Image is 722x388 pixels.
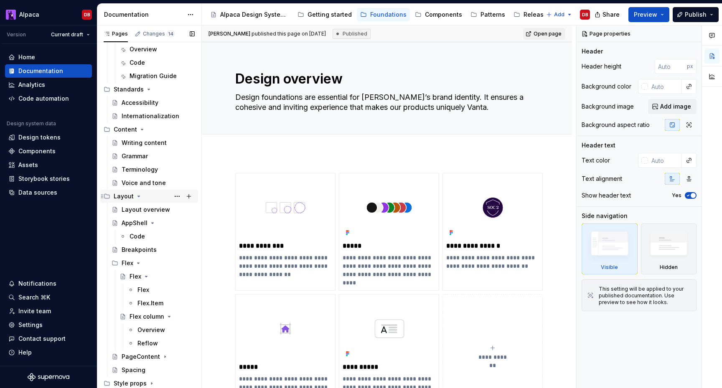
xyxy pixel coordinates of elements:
div: Header text [582,141,615,150]
textarea: Design overview [234,69,537,89]
a: Flex [124,283,198,297]
div: Background image [582,102,634,111]
p: px [687,63,693,70]
div: Accessibility [122,99,158,107]
a: Foundations [357,8,410,21]
div: Flex [122,259,133,267]
div: Invite team [18,307,51,315]
span: [PERSON_NAME] [208,30,250,37]
svg: Supernova Logo [28,373,69,381]
span: Open page [534,30,562,37]
div: Design system data [7,120,56,127]
a: Voice and tone [108,176,198,190]
div: DB [84,11,90,18]
div: Flex column [130,312,164,321]
div: Header [582,47,603,56]
div: Hidden [660,264,678,271]
div: PageContent [122,352,160,361]
div: Version [7,31,26,38]
div: Analytics [18,81,45,89]
div: Layout [100,190,198,203]
div: Overview [137,326,165,334]
img: 7cad507e-2745-473d-8344-d0baee130629.png [343,177,435,238]
div: Getting started [308,10,352,19]
div: Style props [114,379,147,388]
a: Home [5,51,92,64]
a: Internationalization [108,109,198,123]
button: Publish [673,7,719,22]
div: Spacing [122,366,145,374]
div: Contact support [18,335,66,343]
button: Add [544,9,575,20]
div: Code automation [18,94,69,103]
div: Reflow [137,339,158,347]
div: Documentation [18,67,63,75]
a: Flex column [116,310,198,323]
div: Published [333,29,371,39]
div: Documentation [104,10,183,19]
input: Auto [648,153,682,168]
span: 14 [167,30,175,37]
div: Visible [601,264,618,271]
a: Components [5,145,92,158]
a: Getting started [294,8,355,21]
div: Side navigation [582,212,628,220]
div: Layout [114,192,134,200]
a: AppShell [108,216,198,230]
img: 408a0514-66e9-45ba-a5cb-6db214699bfc.png [446,177,539,238]
div: Flex [137,286,149,294]
div: Assets [18,161,38,169]
button: AlpacaDB [2,5,95,23]
div: Terminology [122,165,158,174]
a: Invite team [5,304,92,318]
a: Patterns [467,8,508,21]
span: Share [603,10,620,19]
div: Help [18,348,32,357]
div: Notifications [18,279,56,288]
div: Components [425,10,462,19]
a: Layout overview [108,203,198,216]
span: Add [554,11,564,18]
div: Search ⌘K [18,293,50,302]
input: Auto [648,79,682,94]
div: Alpaca Design System 🦙 [220,10,289,19]
div: This setting will be applied to your published documentation. Use preview to see how it looks. [599,286,691,306]
div: Breakpoints [122,246,157,254]
div: Changes [143,30,175,37]
img: ecea2816-e07d-4368-aaff-11dec8dfc71c.svg [239,177,332,238]
img: 95df8081-5317-44ac-8f35-d8f5801b04a6.png [343,298,435,360]
a: Terminology [108,163,198,176]
button: Current draft [47,29,94,41]
a: Flex [116,270,198,283]
div: Content [100,123,198,136]
div: Data sources [18,188,57,197]
div: Background aspect ratio [582,121,650,129]
a: Open page [523,28,565,40]
a: Reflow [124,337,198,350]
a: PageContent [108,350,198,363]
a: Overview [124,323,198,337]
button: Contact support [5,332,92,345]
input: Auto [655,59,687,74]
div: Releases [524,10,551,19]
div: Design tokens [18,133,61,142]
div: Header height [582,62,621,71]
a: Data sources [5,186,92,199]
div: Home [18,53,35,61]
div: Flex [108,256,198,270]
div: Text color [582,156,610,165]
div: Voice and tone [122,179,166,187]
a: Migration Guide [116,69,198,83]
a: Components [412,8,465,21]
div: Background color [582,82,631,91]
div: Standards [100,83,198,96]
button: Help [5,346,92,359]
a: Storybook stories [5,172,92,185]
span: Publish [685,10,707,19]
img: 66b3581f-4d4d-498f-86cd-6e0063b9eda1.svg [239,298,332,360]
a: Spacing [108,363,198,377]
a: Settings [5,318,92,332]
div: Layout overview [122,205,170,214]
div: Writing content [122,139,167,147]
